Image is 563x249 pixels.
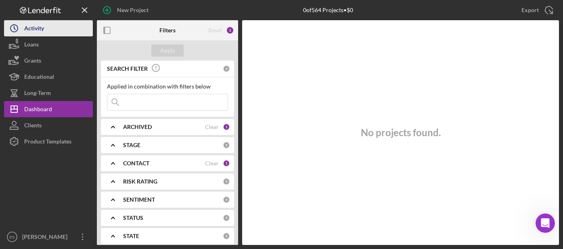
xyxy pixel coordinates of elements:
[223,160,230,167] div: 1
[24,117,42,135] div: Clients
[24,20,44,38] div: Activity
[20,229,73,247] div: [PERSON_NAME]
[123,196,155,203] b: SENTIMENT
[24,133,71,152] div: Product Templates
[123,215,143,221] b: STATUS
[4,229,93,245] button: ES[PERSON_NAME]
[123,124,152,130] b: ARCHIVED
[226,26,234,34] div: 2
[223,65,230,72] div: 0
[123,233,139,239] b: STATE
[513,2,559,18] button: Export
[208,27,222,34] div: Reset
[4,101,93,117] button: Dashboard
[4,36,93,53] button: Loans
[24,69,54,87] div: Educational
[223,123,230,131] div: 1
[223,232,230,240] div: 0
[521,2,539,18] div: Export
[223,178,230,185] div: 0
[24,85,51,103] div: Long-Term
[123,178,157,185] b: RISK RATING
[223,214,230,222] div: 0
[123,160,149,167] b: CONTACT
[223,141,230,149] div: 0
[160,44,175,57] div: Apply
[10,235,15,239] text: ES
[24,36,39,55] div: Loans
[223,196,230,203] div: 0
[123,142,140,148] b: STAGE
[159,27,176,34] b: Filters
[205,124,219,130] div: Clear
[117,2,149,18] div: New Project
[107,83,228,90] div: Applied in combination with filters below
[151,44,184,57] button: Apply
[361,127,441,138] h3: No projects found.
[107,65,148,72] b: SEARCH FILTER
[4,53,93,69] button: Grants
[4,69,93,85] button: Educational
[4,85,93,101] button: Long-Term
[4,133,93,150] button: Product Templates
[24,101,52,119] div: Dashboard
[205,160,219,167] div: Clear
[4,117,93,133] button: Clients
[303,7,353,13] div: 0 of 564 Projects • $0
[97,2,157,18] button: New Project
[536,213,555,233] iframe: Intercom live chat
[24,53,41,71] div: Grants
[4,20,93,36] button: Activity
